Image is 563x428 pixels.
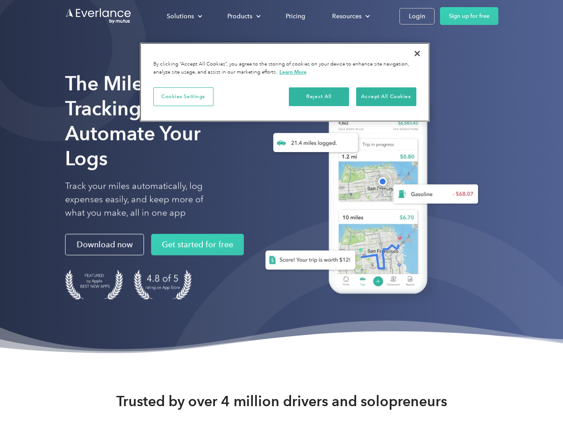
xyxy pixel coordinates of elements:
a: Login [399,8,435,25]
img: Everlance, mileage tracker app, expense tracking app [251,85,485,307]
a: Pricing [277,8,314,24]
div: Resources [332,11,362,22]
div: Solutions [167,11,194,22]
button: Reject All [289,87,349,106]
div: Solutions [158,8,210,24]
div: Resources [323,8,377,24]
strong: Trusted by over 4 million drivers and solopreneurs [116,392,447,410]
div: Pricing [286,11,305,22]
div: Products [227,11,252,22]
a: More information about your privacy, opens in a new tab [279,69,307,75]
button: Close [407,44,427,63]
div: Cookie banner [140,43,430,122]
div: Products [218,8,268,24]
button: Cookies Settings [153,87,214,106]
img: Badge for Featured by Apple Best New Apps [65,270,123,300]
div: Login [409,11,425,22]
p: Track your miles automatically, log expenses easily, and keep more of what you make, all in one app [65,180,224,220]
a: Download now [65,234,144,255]
a: Get started for free [151,234,244,255]
img: 4.9 out of 5 stars on the app store [134,270,192,300]
a: Go to homepage [65,8,132,25]
a: Sign up for free [440,7,498,25]
div: By clicking “Accept All Cookies”, you agree to the storing of cookies on your device to enhance s... [153,61,416,76]
button: Accept All Cookies [356,87,416,106]
div: Privacy [140,43,430,122]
